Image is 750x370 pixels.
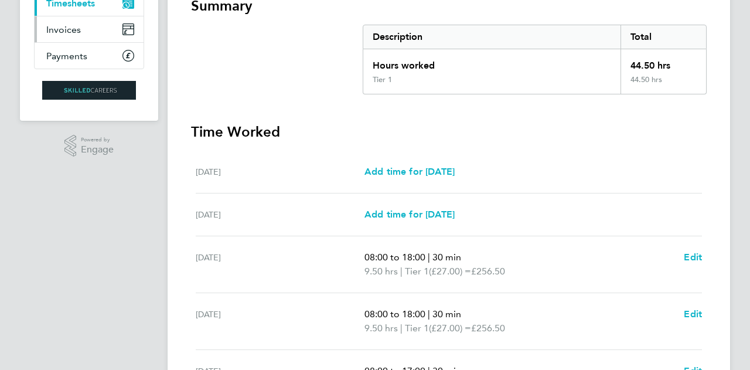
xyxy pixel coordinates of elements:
[196,165,364,179] div: [DATE]
[471,266,505,277] span: £256.50
[196,208,364,222] div: [DATE]
[35,16,144,42] a: Invoices
[364,165,455,179] a: Add time for [DATE]
[621,25,706,49] div: Total
[363,25,621,49] div: Description
[405,321,429,335] span: Tier 1
[432,308,461,320] span: 30 min
[191,123,707,141] h3: Time Worked
[364,323,398,334] span: 9.50 hrs
[432,252,461,263] span: 30 min
[46,24,81,35] span: Invoices
[621,49,706,75] div: 44.50 hrs
[196,307,364,335] div: [DATE]
[81,135,114,145] span: Powered by
[46,50,87,62] span: Payments
[364,266,398,277] span: 9.50 hrs
[364,166,455,177] span: Add time for [DATE]
[684,307,702,321] a: Edit
[428,308,430,320] span: |
[364,208,455,222] a: Add time for [DATE]
[363,25,707,94] div: Summary
[81,145,114,155] span: Engage
[196,250,364,279] div: [DATE]
[363,49,621,75] div: Hours worked
[429,266,471,277] span: (£27.00) =
[364,308,425,320] span: 08:00 to 18:00
[684,250,702,264] a: Edit
[684,252,702,263] span: Edit
[42,81,136,100] img: skilledcareers-logo-retina.png
[364,209,455,220] span: Add time for [DATE]
[428,252,430,263] span: |
[405,264,429,279] span: Tier 1
[373,75,392,84] div: Tier 1
[364,252,425,263] span: 08:00 to 18:00
[400,323,403,334] span: |
[35,43,144,69] a: Payments
[400,266,403,277] span: |
[471,323,505,334] span: £256.50
[684,308,702,320] span: Edit
[621,75,706,94] div: 44.50 hrs
[64,135,114,157] a: Powered byEngage
[34,81,144,100] a: Go to home page
[429,323,471,334] span: (£27.00) =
